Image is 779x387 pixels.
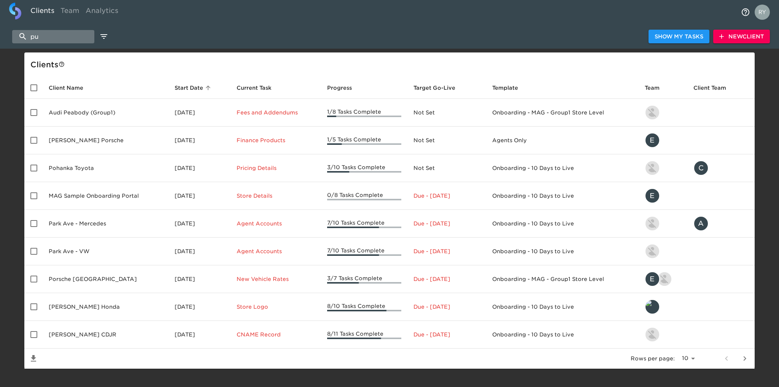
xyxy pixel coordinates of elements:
[321,127,408,154] td: 1/5 Tasks Complete
[43,238,169,265] td: Park Ave - VW
[413,275,480,283] p: Due - [DATE]
[12,30,94,43] input: search
[237,303,315,311] p: Store Logo
[43,293,169,321] td: [PERSON_NAME] Honda
[237,192,315,200] p: Store Details
[237,83,272,92] span: This is the next Task in this Hub that should be completed
[645,106,659,119] img: nikko.foster@roadster.com
[693,83,736,92] span: Client Team
[169,238,231,265] td: [DATE]
[49,83,93,92] span: Client Name
[43,154,169,182] td: Pohanka Toyota
[327,83,362,92] span: Progress
[321,99,408,127] td: 1/8 Tasks Complete
[645,188,681,203] div: emily@roadster.com
[9,3,21,19] img: logo
[407,127,486,154] td: Not Set
[645,188,660,203] div: E
[97,30,110,43] button: edit
[321,293,408,321] td: 8/10 Tasks Complete
[57,3,83,21] a: Team
[407,99,486,127] td: Not Set
[713,30,770,44] button: NewClient
[486,238,639,265] td: Onboarding - 10 Days to Live
[645,83,669,92] span: Team
[486,210,639,238] td: Onboarding - 10 Days to Live
[645,328,659,341] img: kevin.lo@roadster.com
[43,182,169,210] td: MAG Sample Onboarding Portal
[413,83,465,92] span: Target Go-Live
[645,244,659,258] img: nikko.foster@roadster.com
[678,353,698,364] select: rows per page
[237,109,315,116] p: Fees and Addendums
[413,220,480,227] p: Due - [DATE]
[645,271,681,287] div: emily@roadster.com, nikko.foster@roadster.com
[175,83,213,92] span: Start Date
[486,99,639,127] td: Onboarding - MAG - Group1 Store Level
[736,349,754,368] button: next page
[693,216,749,231] div: asmith@yourmercedes.com
[237,136,315,144] p: Finance Products
[169,154,231,182] td: [DATE]
[486,293,639,321] td: Onboarding - 10 Days to Live
[321,238,408,265] td: 7/10 Tasks Complete
[169,265,231,293] td: [DATE]
[645,105,681,120] div: nikko.foster@roadster.com
[736,3,755,21] button: notifications
[413,192,480,200] p: Due - [DATE]
[43,265,169,293] td: Porsche [GEOGRAPHIC_DATA]
[169,293,231,321] td: [DATE]
[321,265,408,293] td: 3/7 Tasks Complete
[169,99,231,127] td: [DATE]
[407,154,486,182] td: Not Set
[321,210,408,238] td: 7/10 Tasks Complete
[237,220,315,227] p: Agent Accounts
[83,3,121,21] a: Analytics
[27,3,57,21] a: Clients
[645,161,659,175] img: kevin.lo@roadster.com
[693,160,709,176] div: C
[237,275,315,283] p: New Vehicle Rates
[645,300,659,314] img: leland@roadster.com
[321,182,408,210] td: 0/8 Tasks Complete
[693,160,749,176] div: chagel@pohankaofsalisbury.com
[43,127,169,154] td: [PERSON_NAME] Porsche
[645,244,681,259] div: nikko.foster@roadster.com
[321,154,408,182] td: 3/10 Tasks Complete
[486,154,639,182] td: Onboarding - 10 Days to Live
[169,182,231,210] td: [DATE]
[237,331,315,338] p: CNAME Record
[486,182,639,210] td: Onboarding - 10 Days to Live
[43,99,169,127] td: Audi Peabody (Group1)
[649,30,709,44] button: Show My Tasks
[486,321,639,349] td: Onboarding - 10 Days to Live
[43,210,169,238] td: Park Ave - Mercedes
[492,83,528,92] span: Template
[658,272,671,286] img: nikko.foster@roadster.com
[655,32,703,41] span: Show My Tasks
[30,59,752,71] div: Client s
[237,247,315,255] p: Agent Accounts
[413,331,480,338] p: Due - [DATE]
[43,321,169,349] td: [PERSON_NAME] CDJR
[486,127,639,154] td: Agents Only
[59,61,65,67] svg: This is a list of all of your clients and clients shared with you
[321,321,408,349] td: 8/11 Tasks Complete
[645,217,659,230] img: nikko.foster@roadster.com
[237,164,315,172] p: Pricing Details
[693,216,709,231] div: A
[645,327,681,342] div: kevin.lo@roadster.com
[169,321,231,349] td: [DATE]
[645,216,681,231] div: nikko.foster@roadster.com
[413,83,455,92] span: Calculated based on the start date and the duration of all Tasks contained in this Hub.
[645,160,681,176] div: kevin.lo@roadster.com
[24,77,755,369] table: enhanced table
[413,303,480,311] p: Due - [DATE]
[755,5,770,20] img: Profile
[645,133,681,148] div: emily@roadster.com
[413,247,480,255] p: Due - [DATE]
[645,299,681,314] div: leland@roadster.com
[645,133,660,148] div: E
[486,265,639,293] td: Onboarding - MAG - Group1 Store Level
[645,271,660,287] div: E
